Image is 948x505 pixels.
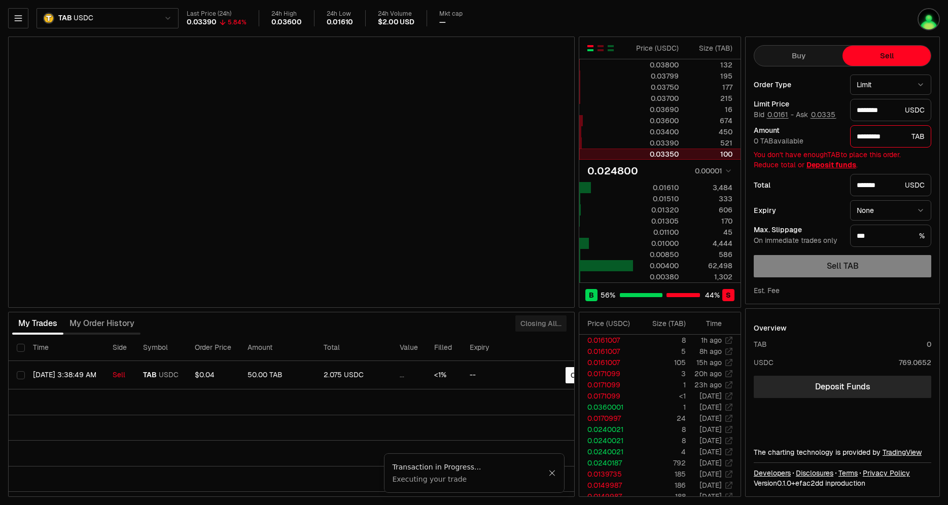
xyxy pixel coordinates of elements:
[579,446,638,457] td: 0.0240021
[324,371,383,380] div: 2.075 USDC
[687,104,732,115] div: 16
[113,371,127,380] div: Sell
[638,435,686,446] td: 8
[187,335,239,361] th: Order Price
[699,436,722,445] time: [DATE]
[579,379,638,390] td: 0.0171099
[159,371,179,380] span: USDC
[634,183,679,193] div: 0.01610
[899,357,931,368] div: 769.0652
[579,346,638,357] td: 0.0161007
[699,347,722,356] time: 8h ago
[863,468,910,478] a: Privacy Policy
[754,357,774,368] div: USDC
[634,116,679,126] div: 0.03600
[634,60,679,70] div: 0.03800
[634,216,679,226] div: 0.01305
[918,8,940,30] img: utf8
[687,261,732,271] div: 62,498
[17,344,25,352] button: Select all
[17,371,25,379] button: Select row
[271,10,302,18] div: 24h High
[195,370,215,379] span: $0.04
[579,368,638,379] td: 0.0171099
[850,75,931,95] button: Limit
[699,425,722,434] time: [DATE]
[248,371,307,380] div: 50.00 TAB
[74,14,93,23] span: USDC
[462,361,530,389] td: --
[548,469,556,477] button: Close
[687,249,732,260] div: 586
[754,447,931,457] div: The charting technology is provided by
[638,346,686,357] td: 5
[699,458,722,467] time: [DATE]
[400,371,418,380] div: ...
[187,10,247,18] div: Last Price (24h)
[754,111,794,120] span: Bid -
[634,82,679,92] div: 0.03750
[694,369,722,378] time: 20h ago
[634,138,679,148] div: 0.03390
[726,290,731,300] span: S
[810,111,836,119] button: 0.0335
[634,43,679,53] div: Price ( USDC )
[754,236,842,245] div: On immediate trades only
[601,290,615,300] span: 56 %
[638,468,686,480] td: 185
[634,149,679,159] div: 0.03350
[687,238,732,248] div: 4,444
[699,481,722,490] time: [DATE]
[850,99,931,121] div: USDC
[634,194,679,204] div: 0.01510
[596,44,605,52] button: Show Sell Orders Only
[393,462,548,472] div: Transaction in Progress...
[579,480,638,491] td: 0.0149987
[687,43,732,53] div: Size ( TAB )
[638,368,686,379] td: 3
[687,93,732,103] div: 215
[579,491,638,502] td: 0.0149987
[796,111,836,120] span: Ask
[638,413,686,424] td: 24
[638,390,686,402] td: <1
[378,18,414,27] div: $2.00 USD
[634,71,679,81] div: 0.03799
[579,457,638,468] td: 0.0240187
[850,225,931,247] div: %
[687,82,732,92] div: 177
[687,183,732,193] div: 3,484
[638,491,686,502] td: 188
[566,367,595,383] button: Close
[687,116,732,126] div: 674
[579,435,638,446] td: 0.0240021
[754,226,842,233] div: Max. Slippage
[638,335,686,346] td: 8
[634,261,679,271] div: 0.00400
[638,379,686,390] td: 1
[228,18,247,26] div: 5.84%
[687,60,732,70] div: 132
[754,182,842,189] div: Total
[796,468,833,478] a: Disclosures
[33,370,96,379] time: [DATE] 3:38:49 AM
[43,13,54,24] img: TAB.png
[638,480,686,491] td: 186
[587,164,638,178] div: 0.024800
[271,18,302,27] div: 0.03600
[589,290,594,300] span: B
[135,335,187,361] th: Symbol
[754,376,931,398] a: Deposit Funds
[9,37,574,307] iframe: Financial Chart
[701,336,722,345] time: 1h ago
[687,227,732,237] div: 45
[587,318,638,329] div: Price ( USDC )
[699,447,722,456] time: [DATE]
[883,448,922,457] a: TradingView
[579,413,638,424] td: 0.0170997
[687,127,732,137] div: 450
[699,414,722,423] time: [DATE]
[579,357,638,368] td: 0.0161007
[699,492,722,501] time: [DATE]
[699,403,722,412] time: [DATE]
